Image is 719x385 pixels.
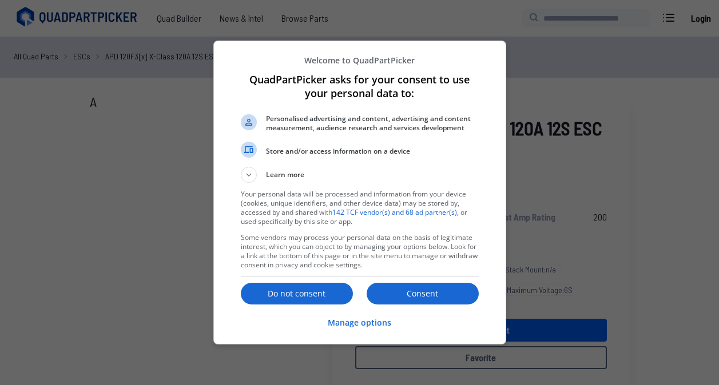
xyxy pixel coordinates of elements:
p: Welcome to QuadPartPicker [241,55,479,66]
button: Learn more [241,167,479,183]
span: Personalised advertising and content, advertising and content measurement, audience research and ... [266,114,479,133]
p: Your personal data will be processed and information from your device (cookies, unique identifier... [241,190,479,226]
p: Do not consent [241,288,353,299]
h1: QuadPartPicker asks for your consent to use your personal data to: [241,73,479,100]
button: Manage options [328,311,391,335]
p: Some vendors may process your personal data on the basis of legitimate interest, which you can ob... [241,233,479,270]
button: Consent [367,283,479,304]
button: Do not consent [241,283,353,304]
span: Learn more [266,170,304,183]
a: 142 TCF vendor(s) and 68 ad partner(s) [332,207,457,217]
span: Store and/or access information on a device [266,147,479,156]
div: QuadPartPicker asks for your consent to use your personal data to: [213,41,506,344]
p: Manage options [328,317,391,328]
p: Consent [367,288,479,299]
